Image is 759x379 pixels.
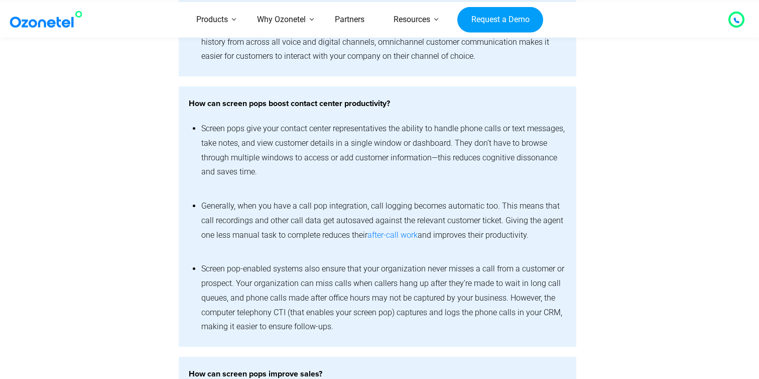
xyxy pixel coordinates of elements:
li: : By capturing and displaying customer interaction history from across all voice and digital chan... [201,18,566,66]
strong: How can screen pops improve sales? [189,370,322,378]
a: Request a Demo [457,7,543,33]
a: Partners [320,2,379,38]
li: Screen pop-enabled systems also ensure that your organization never misses a call from a customer... [201,259,566,337]
a: Resources [379,2,445,38]
a: after-call work [367,228,418,243]
li: Generally, when you have a call pop integration, call logging becomes automatic too. This means t... [201,197,566,259]
a: Why Ozonetel [242,2,320,38]
li: Screen pops give your contact center representatives the ability to handle phone calls or text me... [201,119,566,197]
a: Products [182,2,242,38]
strong: How can screen pops boost contact center productivity? [189,100,390,108]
